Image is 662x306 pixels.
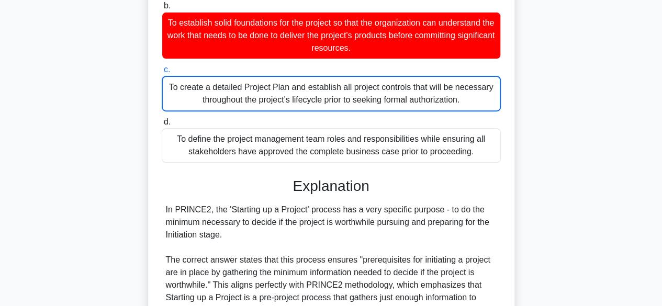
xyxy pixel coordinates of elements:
[164,1,171,10] span: b.
[168,177,495,195] h3: Explanation
[162,128,501,163] div: To define the project management team roles and responsibilities while ensuring all stakeholders ...
[162,76,501,111] div: To create a detailed Project Plan and establish all project controls that will be necessary throu...
[162,12,501,59] div: To establish solid foundations for the project so that the organization can understand the work t...
[164,117,171,126] span: d.
[164,65,170,74] span: c.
